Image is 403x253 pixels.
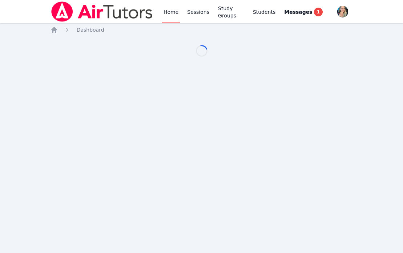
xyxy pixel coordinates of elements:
[314,8,323,16] span: 1
[77,27,104,33] span: Dashboard
[51,1,153,22] img: Air Tutors
[77,26,104,33] a: Dashboard
[284,8,312,16] span: Messages
[51,26,353,33] nav: Breadcrumb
